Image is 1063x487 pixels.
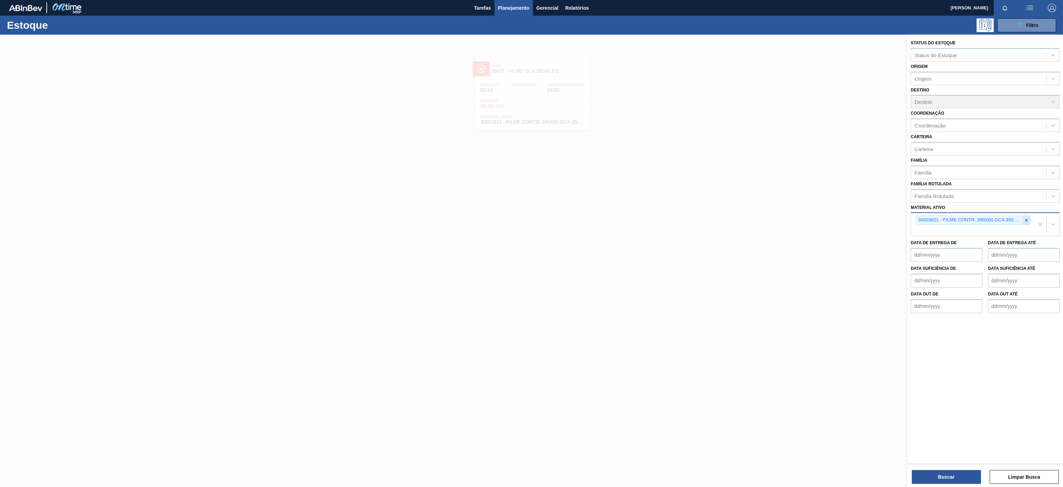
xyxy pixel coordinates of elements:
[1026,23,1038,28] span: Filtro
[911,292,938,296] label: Data out de
[7,21,117,29] h1: Estoque
[911,240,957,245] label: Data de Entrega de
[988,240,1036,245] label: Data de Entrega até
[988,299,1060,313] input: dd/mm/yyyy
[911,181,952,186] label: Família Rotulada
[911,111,944,116] label: Coordenação
[911,88,929,92] label: Destino
[911,41,955,45] label: Status do Estoque
[474,4,491,12] span: Tarefas
[498,4,529,12] span: Planejamento
[911,134,932,139] label: Carteira
[911,299,982,313] input: dd/mm/yyyy
[988,274,1060,287] input: dd/mm/yyyy
[994,3,1016,13] button: Notificações
[565,4,589,12] span: Relatórios
[988,248,1060,262] input: dd/mm/yyyy
[988,266,1035,271] label: Data suficiência até
[911,158,927,163] label: Família
[911,274,982,287] input: dd/mm/yyyy
[915,169,932,175] div: Família
[916,216,1023,224] div: 30003821 - FILME CONTR. 390X60 GCA 350ML NIV22
[976,18,994,32] div: Pogramando: nenhum usuário selecionado
[911,266,956,271] label: Data suficiência de
[911,205,945,210] label: Material ativo
[988,292,1018,296] label: Data out até
[915,123,946,129] div: Coordenação
[1048,4,1056,12] img: Logout
[915,146,933,152] div: Carteira
[911,248,982,262] input: dd/mm/yyyy
[915,52,957,58] div: Status do Estoque
[911,64,928,69] label: Origem
[997,18,1056,32] button: Filtro
[536,4,558,12] span: Gerencial
[9,5,42,11] img: TNhmsLtSVTkK8tSr43FrP2fwEKptu5GPRR3wAAAABJRU5ErkJggg==
[915,76,932,81] div: Origem
[915,193,954,199] div: Família Rotulada
[1026,4,1034,12] img: userActions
